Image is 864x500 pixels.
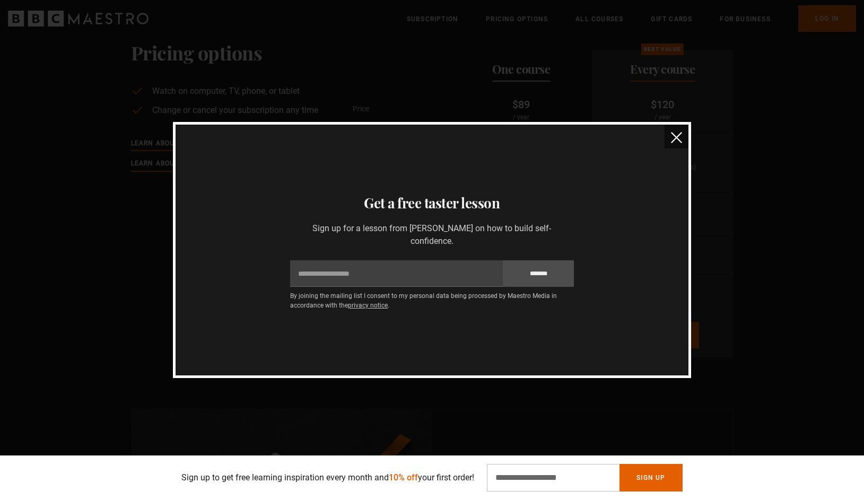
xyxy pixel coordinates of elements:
p: Sign up for a lesson from [PERSON_NAME] on how to build self-confidence. [290,222,574,248]
h3: Get a free taster lesson [188,192,676,214]
button: close [665,125,688,148]
button: Sign Up [619,464,682,492]
span: 10% off [389,472,418,483]
a: privacy notice [348,302,388,309]
p: By joining the mailing list I consent to my personal data being processed by Maestro Media in acc... [290,291,574,310]
p: Sign up to get free learning inspiration every month and your first order! [181,471,474,484]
